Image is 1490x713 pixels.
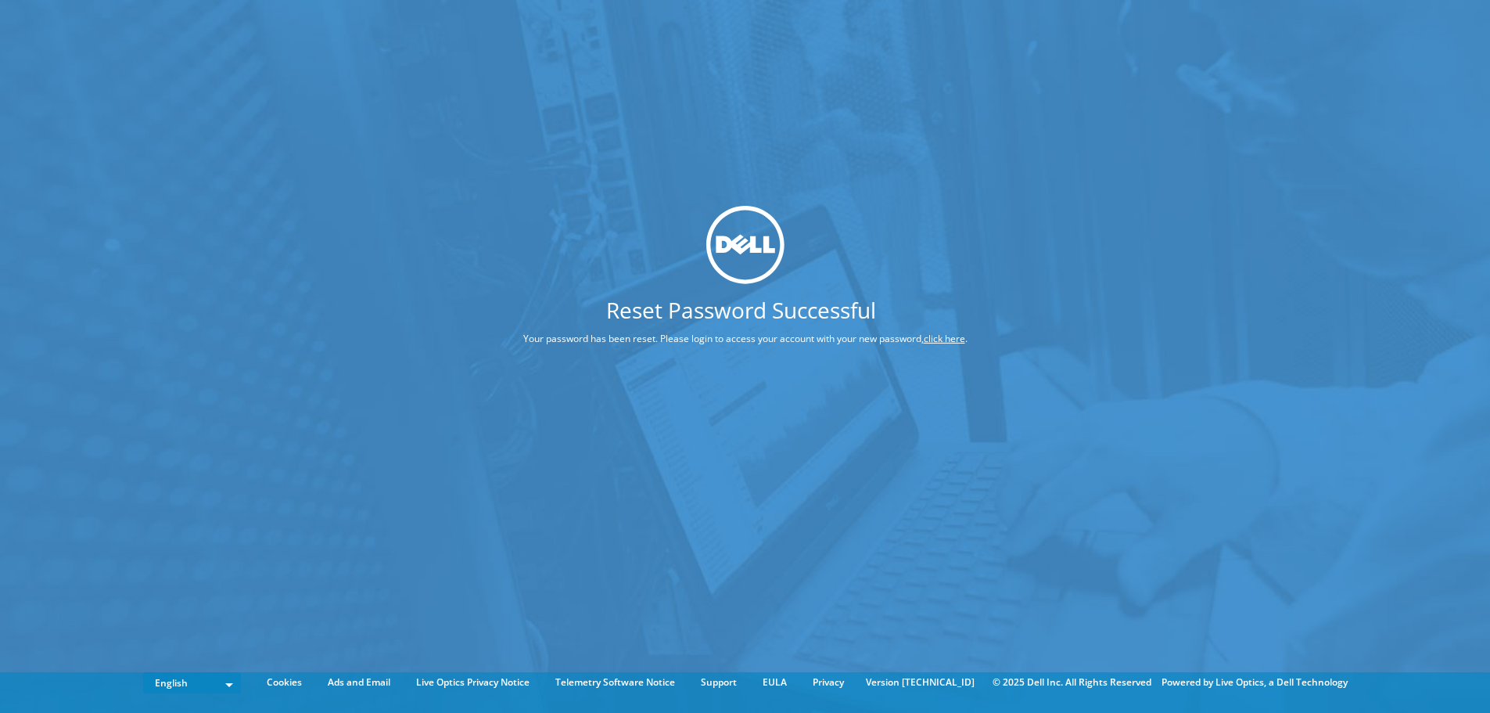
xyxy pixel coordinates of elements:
a: Cookies [255,674,314,691]
li: © 2025 Dell Inc. All Rights Reserved [985,674,1159,691]
li: Powered by Live Optics, a Dell Technology [1161,674,1348,691]
img: dell_svg_logo.svg [706,206,784,284]
li: Version [TECHNICAL_ID] [858,674,982,691]
a: click here [924,332,965,345]
a: EULA [751,674,799,691]
a: Privacy [801,674,856,691]
a: Live Optics Privacy Notice [404,674,541,691]
a: Ads and Email [316,674,402,691]
p: Your password has been reset. Please login to access your account with your new password, . [465,330,1026,347]
a: Telemetry Software Notice [544,674,687,691]
h1: Reset Password Successful [465,299,1018,321]
a: Support [689,674,749,691]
